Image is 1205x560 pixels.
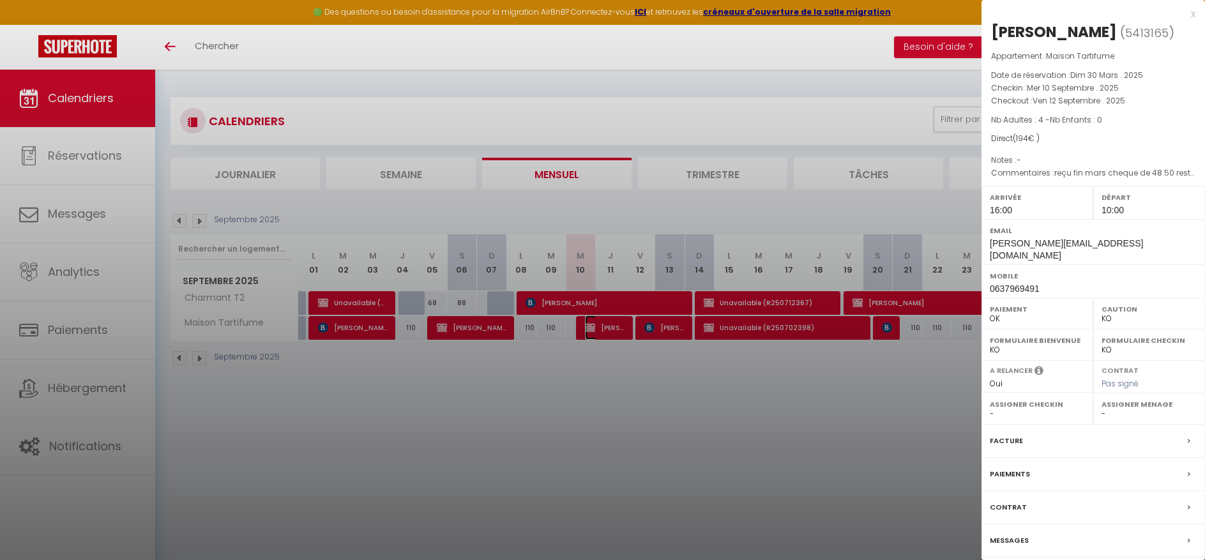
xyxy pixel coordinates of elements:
span: Nb Enfants : 0 [1050,114,1102,125]
span: [PERSON_NAME][EMAIL_ADDRESS][DOMAIN_NAME] [990,238,1143,261]
span: ( € ) [1013,133,1040,144]
p: Checkout : [991,95,1195,107]
span: Mer 10 Septembre . 2025 [1027,82,1119,93]
span: - [1017,155,1021,165]
label: Caution [1102,303,1197,315]
label: Paiements [990,467,1030,481]
span: Dim 30 Mars . 2025 [1070,70,1143,80]
label: Départ [1102,191,1197,204]
label: A relancer [990,365,1033,376]
span: ( ) [1120,24,1174,42]
span: 5413165 [1125,25,1169,41]
i: Sélectionner OUI si vous souhaiter envoyer les séquences de messages post-checkout [1034,365,1043,379]
span: 194 [1016,133,1028,144]
p: Notes : [991,154,1195,167]
label: Assigner Checkin [990,398,1085,411]
span: 10:00 [1102,205,1124,215]
div: x [981,6,1195,22]
div: [PERSON_NAME] [991,22,1117,42]
button: Ouvrir le widget de chat LiveChat [10,5,49,43]
p: Date de réservation : [991,69,1195,82]
span: 16:00 [990,205,1012,215]
p: Appartement : [991,50,1195,63]
span: 0637969491 [990,284,1040,294]
label: Email [990,224,1197,237]
span: Pas signé [1102,378,1139,389]
label: Paiement [990,303,1085,315]
span: Ven 12 Septembre . 2025 [1033,95,1125,106]
div: Direct [991,133,1195,145]
label: Assigner Menage [1102,398,1197,411]
p: Checkin : [991,82,1195,95]
label: Arrivée [990,191,1085,204]
label: Facture [990,434,1023,448]
label: Contrat [1102,365,1139,374]
label: Messages [990,534,1029,547]
label: Formulaire Checkin [1102,334,1197,347]
span: Nb Adultes : 4 - [991,114,1102,125]
label: Formulaire Bienvenue [990,334,1085,347]
label: Contrat [990,501,1027,514]
p: Commentaires : [991,167,1195,179]
span: Maison Tartifume [1046,50,1114,61]
label: Mobile [990,269,1197,282]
